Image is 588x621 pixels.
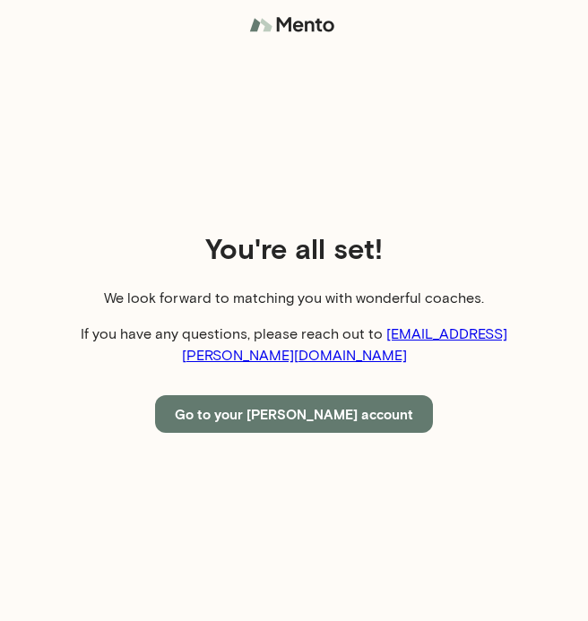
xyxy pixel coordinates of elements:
a: [EMAIL_ADDRESS][PERSON_NAME][DOMAIN_NAME] [182,325,508,364]
img: logo [249,7,339,43]
button: Go to your [PERSON_NAME] account [155,395,433,433]
p: If you have any questions, please reach out to [39,323,549,367]
h4: You're all set! [39,231,549,265]
p: We look forward to matching you with wonderful coaches. [39,288,549,309]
